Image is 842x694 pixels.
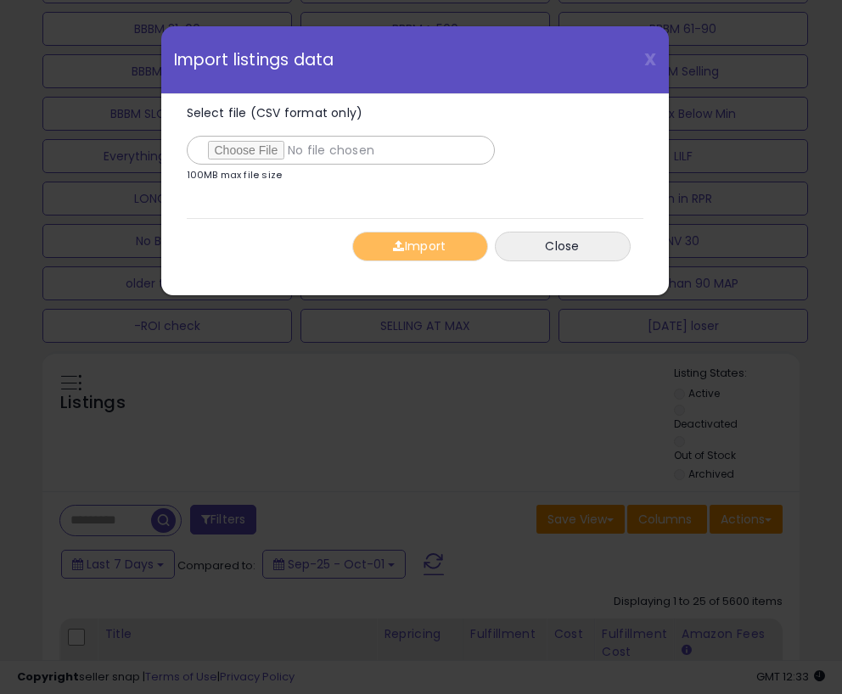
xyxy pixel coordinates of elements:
[187,104,363,121] span: Select file (CSV format only)
[187,171,283,180] p: 100MB max file size
[352,232,488,261] button: Import
[174,52,334,68] span: Import listings data
[495,232,631,261] button: Close
[644,48,656,71] span: X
